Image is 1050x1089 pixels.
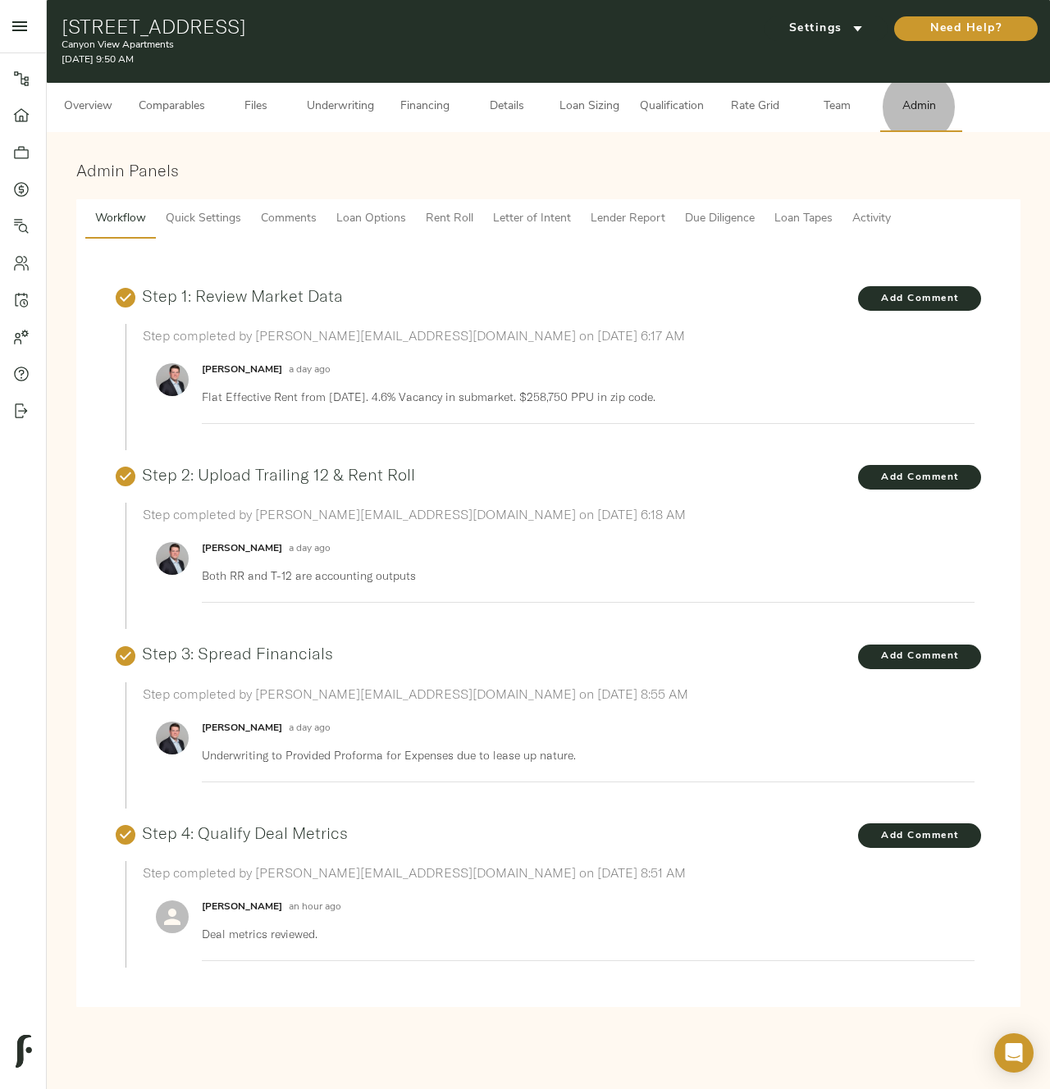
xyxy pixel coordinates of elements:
strong: [PERSON_NAME] [202,365,282,375]
button: Need Help? [894,16,1038,41]
span: Lender Report [591,209,665,230]
p: Deal metrics reviewed. [202,926,962,942]
span: a day ago [289,544,331,554]
span: a day ago [289,723,331,733]
span: Admin [888,97,950,117]
span: Loan Options [336,209,406,230]
p: Flat Effective Rent from [DATE]. 4.6% Vacancy in submarket. $258,750 PPU in zip code. [202,389,962,405]
span: Settings [781,19,871,39]
button: Settings [765,16,888,41]
span: Files [225,97,287,117]
a: Step 1: Review Market Data [142,285,343,306]
h6: Step completed by [PERSON_NAME][EMAIL_ADDRESS][DOMAIN_NAME] on [DATE] 8:55 AM [143,682,975,705]
h6: Step completed by [PERSON_NAME][EMAIL_ADDRESS][DOMAIN_NAME] on [DATE] 6:18 AM [143,503,975,526]
strong: [PERSON_NAME] [202,902,282,912]
span: Comparables [139,97,205,117]
p: Both RR and T-12 are accounting outputs [202,567,962,584]
button: Add Comment [858,286,981,311]
span: Quick Settings [166,209,241,230]
span: Loan Tapes [774,209,833,230]
img: ACg8ocIz5g9J6yCiuTqIbLSOf7QS26iXPmlYHhlR4Dia-I2p_gZrFA=s96-c [156,363,189,396]
span: Loan Sizing [558,97,620,117]
h6: Step completed by [PERSON_NAME][EMAIL_ADDRESS][DOMAIN_NAME] on [DATE] 8:51 AM [143,861,975,884]
a: Step 2: Upload Trailing 12 & Rent Roll [142,464,415,485]
span: Add Comment [858,290,981,308]
span: Due Diligence [685,209,755,230]
span: Details [476,97,538,117]
h1: [STREET_ADDRESS] [62,15,710,38]
button: Add Comment [858,465,981,490]
span: Letter of Intent [493,209,571,230]
img: ACg8ocIz5g9J6yCiuTqIbLSOf7QS26iXPmlYHhlR4Dia-I2p_gZrFA=s96-c [156,722,189,754]
span: Comments [261,209,317,230]
span: an hour ago [289,902,341,912]
span: Underwriting [307,97,374,117]
h6: Step completed by [PERSON_NAME][EMAIL_ADDRESS][DOMAIN_NAME] on [DATE] 6:17 AM [143,324,975,347]
button: Add Comment [858,645,981,669]
button: Add Comment [858,823,981,848]
span: Team [806,97,868,117]
span: Add Comment [858,827,981,845]
span: Qualification [640,97,704,117]
span: Activity [852,209,891,230]
strong: [PERSON_NAME] [202,723,282,733]
p: Underwriting to Provided Proforma for Expenses due to lease up nature. [202,747,962,763]
p: Canyon View Apartments [62,38,710,52]
a: Step 3: Spread Financials [142,643,333,663]
span: Rent Roll [426,209,473,230]
span: Add Comment [858,648,981,665]
h3: Admin Panels [76,161,1021,180]
span: Financing [394,97,456,117]
span: Add Comment [858,469,981,486]
img: ACg8ocIz5g9J6yCiuTqIbLSOf7QS26iXPmlYHhlR4Dia-I2p_gZrFA=s96-c [156,542,189,575]
p: [DATE] 9:50 AM [62,52,710,67]
span: Overview [57,97,119,117]
span: Need Help? [911,19,1021,39]
strong: [PERSON_NAME] [202,544,282,554]
span: Workflow [95,209,146,230]
img: logo [16,1035,32,1068]
a: Step 4: Qualify Deal Metrics [142,822,348,843]
span: Rate Grid [724,97,786,117]
div: Open Intercom Messenger [994,1033,1034,1073]
span: a day ago [289,365,331,375]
